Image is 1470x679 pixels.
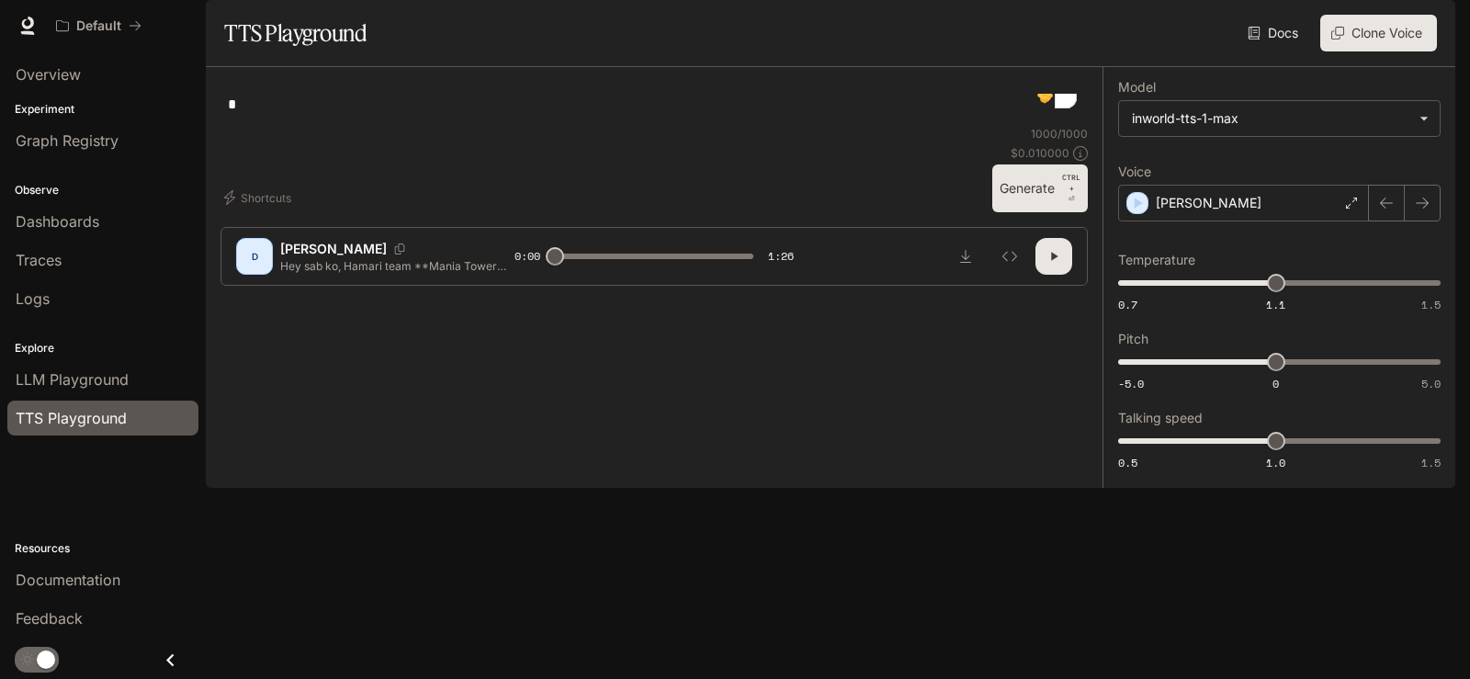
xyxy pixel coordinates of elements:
span: 1.1 [1266,297,1285,312]
span: 5.0 [1421,376,1441,391]
p: 1000 / 1000 [1031,126,1088,141]
button: Copy Voice ID [387,243,413,255]
p: $ 0.010000 [1011,145,1069,161]
p: Pitch [1118,333,1148,345]
p: Voice [1118,165,1151,178]
div: inworld-tts-1-max [1132,109,1410,128]
span: 1.5 [1421,297,1441,312]
p: Temperature [1118,254,1195,266]
button: Inspect [991,238,1028,275]
span: 0.7 [1118,297,1137,312]
button: Shortcuts [220,183,299,212]
span: -5.0 [1118,376,1144,391]
span: 0.5 [1118,455,1137,470]
p: Default [76,18,121,34]
div: D [240,242,269,271]
span: 0:00 [514,247,540,266]
p: Hey sab ko, Hamari team **Mania Tower Defense** par kaam kar rahi hai, jo ek Roblox game hai jism... [280,258,514,274]
p: ⏎ [1062,172,1080,205]
p: [PERSON_NAME] [280,240,387,258]
span: 1:26 [768,247,794,266]
p: CTRL + [1062,172,1080,194]
p: Model [1118,81,1156,94]
button: Clone Voice [1320,15,1437,51]
p: Talking speed [1118,412,1203,424]
button: Download audio [947,238,984,275]
span: 0 [1272,376,1279,391]
textarea: To enrich screen reader interactions, please activate Accessibility in Grammarly extension settings [228,94,1080,115]
span: 1.5 [1421,455,1441,470]
p: [PERSON_NAME] [1156,194,1261,212]
button: GenerateCTRL +⏎ [992,164,1088,212]
div: inworld-tts-1-max [1119,101,1440,136]
a: Docs [1244,15,1306,51]
button: All workspaces [48,7,150,44]
span: 1.0 [1266,455,1285,470]
h1: TTS Playground [224,15,367,51]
